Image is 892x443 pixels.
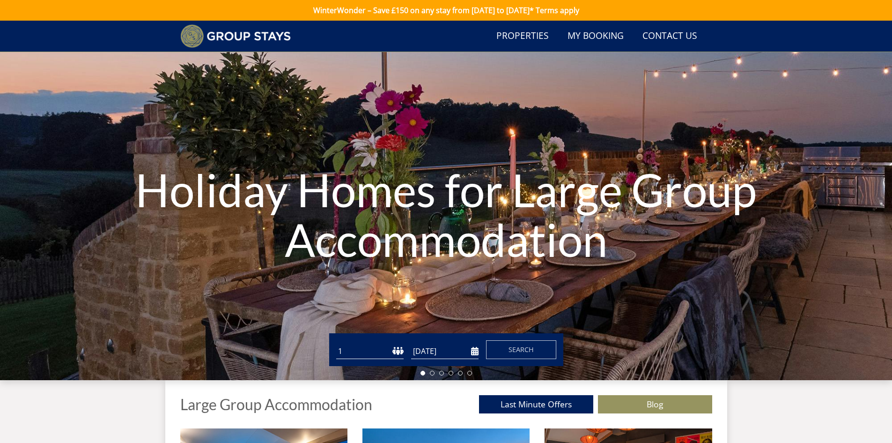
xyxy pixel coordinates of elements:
[639,26,701,47] a: Contact Us
[134,146,759,283] h1: Holiday Homes for Large Group Accommodation
[486,340,556,359] button: Search
[598,395,712,413] a: Blog
[180,24,291,48] img: Group Stays
[479,395,593,413] a: Last Minute Offers
[509,345,534,354] span: Search
[180,396,372,413] h1: Large Group Accommodation
[411,344,479,359] input: Arrival Date
[493,26,553,47] a: Properties
[564,26,627,47] a: My Booking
